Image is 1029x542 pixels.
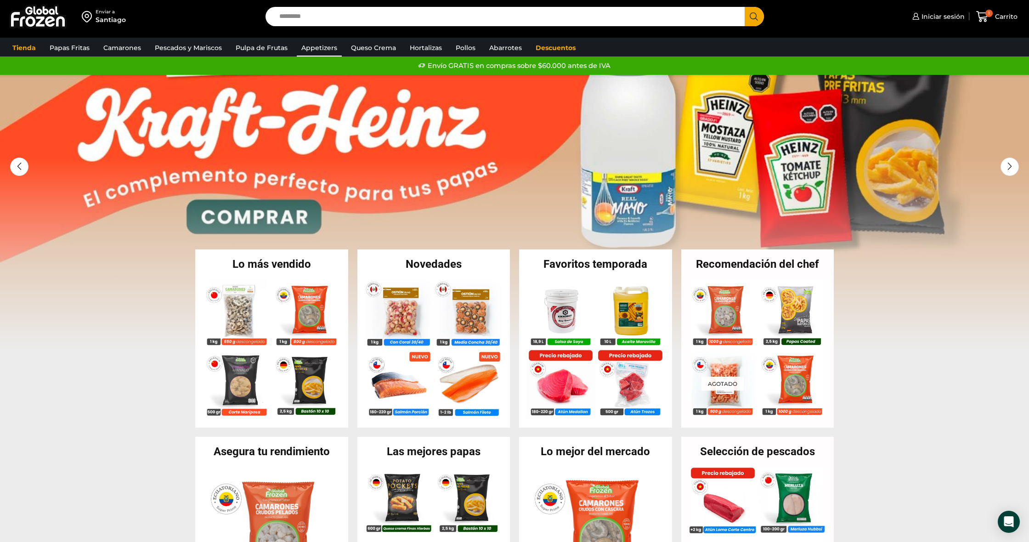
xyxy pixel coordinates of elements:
button: Search button [745,7,764,26]
a: Pollos [451,39,480,56]
p: Agotado [701,377,744,391]
div: Next slide [1001,158,1019,176]
h2: Lo mejor del mercado [519,446,672,457]
a: Papas Fritas [45,39,94,56]
div: Open Intercom Messenger [998,511,1020,533]
span: 1 [985,10,993,17]
a: Tienda [8,39,40,56]
div: Previous slide [10,158,28,176]
h2: Las mejores papas [357,446,510,457]
h2: Novedades [357,259,510,270]
a: Pulpa de Frutas [231,39,292,56]
div: Enviar a [96,9,126,15]
a: Hortalizas [405,39,447,56]
span: Iniciar sesión [919,12,965,21]
h2: Favoritos temporada [519,259,672,270]
h2: Selección de pescados [681,446,834,457]
a: Descuentos [531,39,580,56]
a: Appetizers [297,39,342,56]
a: Pescados y Mariscos [150,39,226,56]
h2: Lo más vendido [195,259,348,270]
a: 1 Carrito [974,6,1020,28]
a: Camarones [99,39,146,56]
h2: Recomendación del chef [681,259,834,270]
a: Abarrotes [485,39,526,56]
span: Carrito [993,12,1018,21]
img: address-field-icon.svg [82,9,96,24]
a: Queso Crema [346,39,401,56]
a: Iniciar sesión [910,7,965,26]
h2: Asegura tu rendimiento [195,446,348,457]
div: Santiago [96,15,126,24]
